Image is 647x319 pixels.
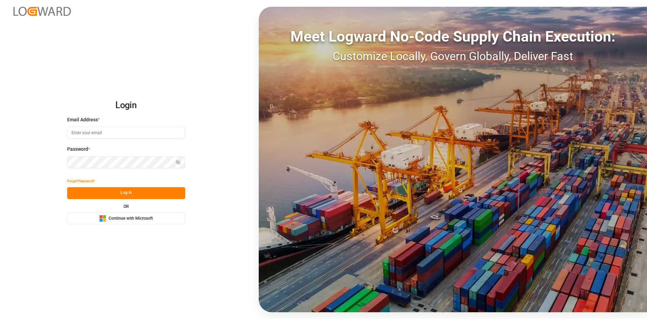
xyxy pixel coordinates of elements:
[67,95,185,116] h2: Login
[259,25,647,48] div: Meet Logward No-Code Supply Chain Execution:
[67,213,185,224] button: Continue with Microsoft
[109,216,153,222] span: Continue with Microsoft
[67,187,185,199] button: Log In
[67,127,185,139] input: Enter your email
[67,175,95,187] button: Forgot Password?
[67,146,88,153] span: Password
[13,7,71,16] img: Logward_new_orange.png
[67,116,98,123] span: Email Address
[259,48,647,65] div: Customize Locally, Govern Globally, Deliver Fast
[123,204,129,208] small: OR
